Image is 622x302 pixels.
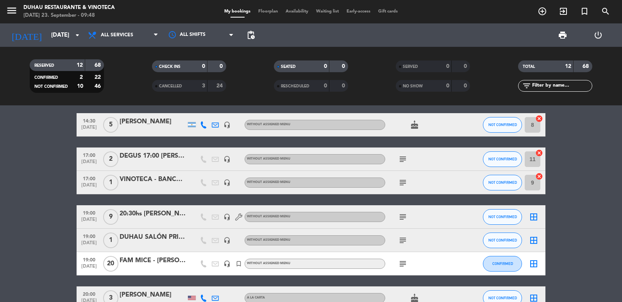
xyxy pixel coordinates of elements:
span: TOTAL [523,65,535,69]
strong: 24 [216,83,224,89]
span: 20:00 [79,289,99,298]
span: 5 [103,117,118,133]
i: subject [398,236,408,245]
i: exit_to_app [559,7,568,16]
i: power_settings_new [593,30,603,40]
div: 20:30hs [PERSON_NAME] [120,209,186,219]
span: A LA CARTA [247,296,265,299]
span: 19:00 [79,255,99,264]
span: [DATE] [79,183,99,192]
i: subject [398,155,408,164]
span: Without assigned menu [247,181,290,184]
strong: 68 [95,62,102,68]
strong: 10 [77,83,83,89]
span: [DATE] [79,240,99,249]
button: NOT CONFIRMED [483,209,522,225]
i: add_circle_outline [538,7,547,16]
i: filter_list [522,81,531,91]
button: NOT CONFIRMED [483,151,522,167]
i: border_all [529,259,538,268]
span: NO SHOW [403,84,423,88]
span: CANCELLED [159,84,182,88]
strong: 0 [446,83,449,89]
span: print [558,30,567,40]
i: subject [398,178,408,187]
i: headset_mic [223,237,231,244]
strong: 0 [446,64,449,69]
div: [PERSON_NAME] [120,117,186,127]
div: FAM MICE - [PERSON_NAME] [120,256,186,266]
span: Without assigned menu [247,157,290,160]
i: headset_mic [223,260,231,267]
span: NOT CONFIRMED [488,180,517,185]
strong: 3 [202,83,205,89]
strong: 0 [464,83,468,89]
span: CONFIRMED [34,76,58,80]
strong: 46 [95,83,102,89]
span: CHECK INS [159,65,181,69]
span: Without assigned menu [247,215,290,218]
span: Without assigned menu [247,238,290,242]
button: menu [6,5,18,19]
div: DUHAU SALÓN PRINCIPAL [120,232,186,242]
span: 17:00 [79,150,99,159]
i: cancel [535,149,543,157]
span: pending_actions [246,30,256,40]
span: [DATE] [79,125,99,134]
div: [DATE] 23. September - 09:48 [23,12,115,20]
span: [DATE] [79,159,99,168]
strong: 0 [220,64,224,69]
i: headset_mic [223,179,231,186]
i: [DATE] [6,27,47,44]
strong: 12 [565,64,571,69]
strong: 0 [202,64,205,69]
i: subject [398,212,408,222]
span: 20 [103,256,118,272]
div: [PERSON_NAME] [120,290,186,300]
i: headset_mic [223,156,231,163]
span: Availability [282,9,312,14]
span: [DATE] [79,217,99,226]
span: 19:00 [79,231,99,240]
button: NOT CONFIRMED [483,117,522,133]
i: cancel [535,172,543,180]
i: headset_mic [223,213,231,220]
span: Floorplan [254,9,282,14]
div: VINOTECA - BANCO CIUDAD [120,174,186,185]
span: RESERVED [34,64,54,68]
span: 19:00 [79,208,99,217]
span: 2 [103,151,118,167]
span: NOT CONFIRMED [488,123,517,127]
strong: 0 [464,64,468,69]
span: 1 [103,175,118,190]
span: Waiting list [312,9,343,14]
span: [DATE] [79,264,99,273]
span: Without assigned menu [247,123,290,126]
i: cake [410,120,419,130]
span: NOT CONFIRMED [488,157,517,161]
span: NOT CONFIRMED [34,85,68,89]
span: All services [101,32,133,38]
button: NOT CONFIRMED [483,175,522,190]
i: subject [398,259,408,268]
button: CONFIRMED [483,256,522,272]
span: SEATED [281,65,296,69]
span: 9 [103,209,118,225]
i: headset_mic [223,121,231,128]
i: turned_in_not [580,7,589,16]
span: Early-access [343,9,374,14]
strong: 12 [77,62,83,68]
span: 1 [103,233,118,248]
i: search [601,7,610,16]
div: DEGUS 17:00 [PERSON_NAME] [120,151,186,161]
span: Without assigned menu [247,262,290,265]
strong: 68 [583,64,590,69]
span: NOT CONFIRMED [488,238,517,242]
span: RESCHEDULED [281,84,309,88]
strong: 2 [80,75,83,80]
strong: 0 [324,64,327,69]
i: menu [6,5,18,16]
input: Filter by name... [531,82,592,90]
strong: 0 [342,64,347,69]
span: NOT CONFIRMED [488,215,517,219]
